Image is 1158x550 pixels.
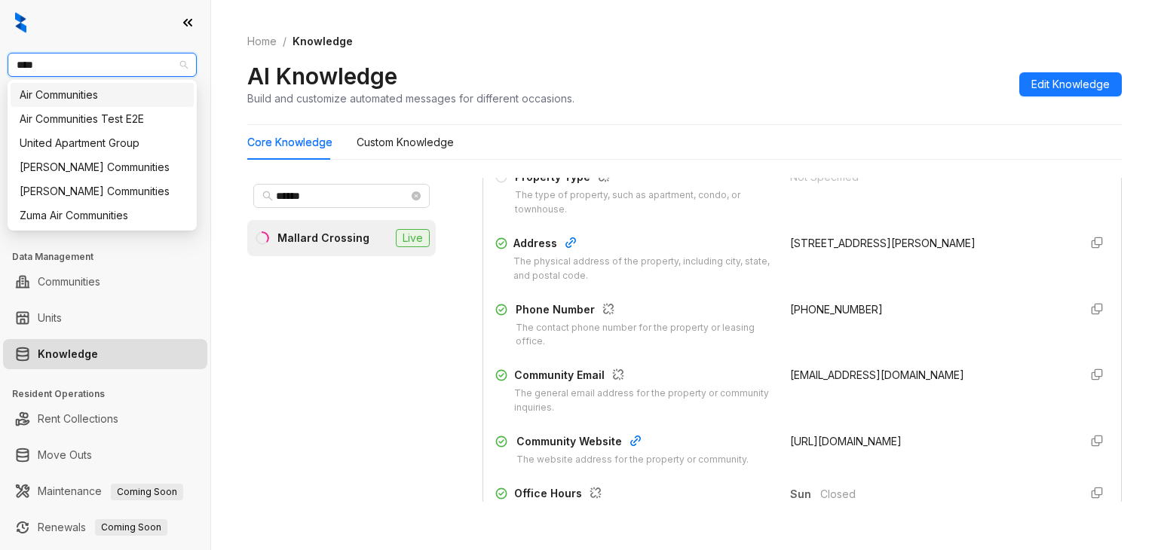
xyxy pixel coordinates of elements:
[293,35,353,47] span: Knowledge
[20,111,185,127] div: Air Communities Test E2E
[514,367,771,387] div: Community Email
[38,303,62,333] a: Units
[515,169,771,188] div: Property Type
[20,159,185,176] div: [PERSON_NAME] Communities
[790,368,964,381] span: [EMAIL_ADDRESS][DOMAIN_NAME]
[3,303,207,333] li: Units
[95,519,167,536] span: Coming Soon
[283,33,286,50] li: /
[396,229,430,247] span: Live
[15,12,26,33] img: logo
[3,267,207,297] li: Communities
[38,404,118,434] a: Rent Collections
[11,131,194,155] div: United Apartment Group
[3,440,207,470] li: Move Outs
[515,188,771,217] div: The type of property, such as apartment, condo, or townhouse.
[247,134,332,151] div: Core Knowledge
[516,433,749,453] div: Community Website
[3,404,207,434] li: Rent Collections
[38,512,167,542] a: RenewalsComing Soon
[244,33,280,50] a: Home
[3,476,207,506] li: Maintenance
[790,169,1067,185] div: Not Specified
[514,387,771,415] div: The general email address for the property or community inquiries.
[790,435,902,448] span: [URL][DOMAIN_NAME]
[111,484,183,500] span: Coming Soon
[3,202,207,232] li: Collections
[516,321,772,350] div: The contact phone number for the property or leasing office.
[790,303,883,316] span: [PHONE_NUMBER]
[3,101,207,131] li: Leads
[3,166,207,196] li: Leasing
[12,387,210,401] h3: Resident Operations
[277,230,369,246] div: Mallard Crossing
[20,135,185,151] div: United Apartment Group
[20,183,185,200] div: [PERSON_NAME] Communities
[247,90,574,106] div: Build and customize automated messages for different occasions.
[412,191,421,200] span: close-circle
[3,512,207,542] li: Renewals
[513,255,772,283] div: The physical address of the property, including city, state, and postal code.
[516,301,772,321] div: Phone Number
[20,87,185,103] div: Air Communities
[11,203,194,228] div: Zuma Air Communities
[820,486,1067,503] span: Closed
[11,155,194,179] div: Villa Serena Communities
[11,107,194,131] div: Air Communities Test E2E
[1019,72,1122,96] button: Edit Knowledge
[357,134,454,151] div: Custom Knowledge
[11,83,194,107] div: Air Communities
[1031,76,1110,93] span: Edit Knowledge
[3,339,207,369] li: Knowledge
[38,339,98,369] a: Knowledge
[20,207,185,224] div: Zuma Air Communities
[262,191,273,201] span: search
[790,235,1067,252] div: [STREET_ADDRESS][PERSON_NAME]
[247,62,397,90] h2: AI Knowledge
[12,250,210,264] h3: Data Management
[38,440,92,470] a: Move Outs
[38,267,100,297] a: Communities
[513,235,772,255] div: Address
[11,179,194,203] div: Villa Serena Communities
[514,485,772,505] div: Office Hours
[516,453,749,467] div: The website address for the property or community.
[790,486,820,503] span: Sun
